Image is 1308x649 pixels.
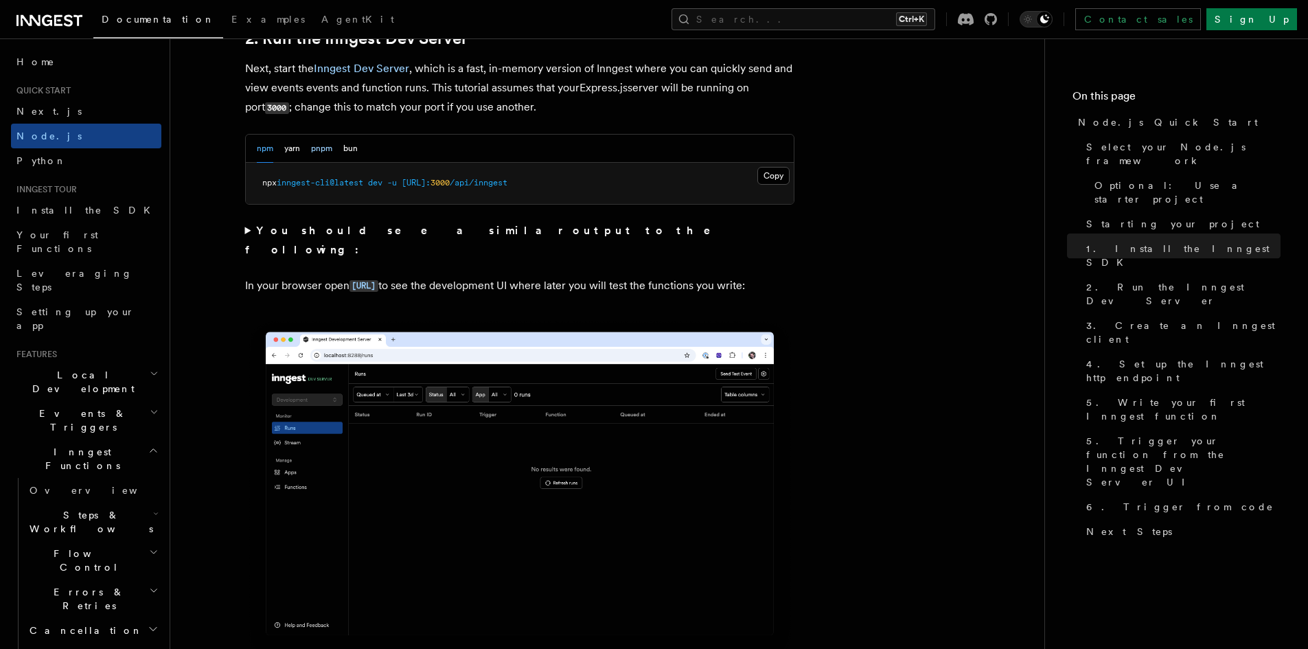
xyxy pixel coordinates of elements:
button: Cancellation [24,618,161,643]
span: [URL]: [402,178,431,187]
span: Optional: Use a starter project [1094,179,1281,206]
span: Select your Node.js framework [1086,140,1281,168]
a: Node.js Quick Start [1072,110,1281,135]
span: Starting your project [1086,217,1259,231]
a: Setting up your app [11,299,161,338]
span: Inngest Functions [11,445,148,472]
span: Install the SDK [16,205,159,216]
a: 1. Install the Inngest SDK [1081,236,1281,275]
span: Setting up your app [16,306,135,331]
a: Contact sales [1075,8,1201,30]
strong: You should see a similar output to the following: [245,224,731,256]
span: Overview [30,485,171,496]
button: Flow Control [24,541,161,580]
button: Inngest Functions [11,440,161,478]
a: Home [11,49,161,74]
button: Local Development [11,363,161,401]
span: AgentKit [321,14,394,25]
span: Next.js [16,106,82,117]
span: /api/inngest [450,178,507,187]
span: Events & Triggers [11,407,150,434]
span: Leveraging Steps [16,268,133,293]
a: 5. Trigger your function from the Inngest Dev Server UI [1081,429,1281,494]
span: inngest-cli@latest [277,178,363,187]
p: In your browser open to see the development UI where later you will test the functions you write: [245,276,794,296]
span: 6. Trigger from code [1086,500,1274,514]
span: Steps & Workflows [24,508,153,536]
span: Cancellation [24,624,143,637]
span: npx [262,178,277,187]
span: 3000 [431,178,450,187]
a: Optional: Use a starter project [1089,173,1281,212]
a: 3. Create an Inngest client [1081,313,1281,352]
span: 2. Run the Inngest Dev Server [1086,280,1281,308]
span: 5. Trigger your function from the Inngest Dev Server UI [1086,434,1281,489]
span: Errors & Retries [24,585,149,613]
a: Your first Functions [11,223,161,261]
button: yarn [284,135,300,163]
button: npm [257,135,273,163]
a: 4. Set up the Inngest http endpoint [1081,352,1281,390]
a: Inngest Dev Server [314,62,409,75]
span: Features [11,349,57,360]
span: Local Development [11,368,150,396]
button: Errors & Retries [24,580,161,618]
code: [URL] [349,280,378,292]
span: Python [16,155,67,166]
button: Search...Ctrl+K [672,8,935,30]
summary: You should see a similar output to the following: [245,221,794,260]
a: [URL] [349,279,378,292]
button: Copy [757,167,790,185]
a: Examples [223,4,313,37]
a: Next.js [11,99,161,124]
a: 6. Trigger from code [1081,494,1281,519]
a: Leveraging Steps [11,261,161,299]
a: Overview [24,478,161,503]
h4: On this page [1072,88,1281,110]
a: Sign Up [1206,8,1297,30]
button: pnpm [311,135,332,163]
span: 4. Set up the Inngest http endpoint [1086,357,1281,385]
span: Your first Functions [16,229,98,254]
a: Starting your project [1081,212,1281,236]
span: Inngest tour [11,184,77,195]
span: Examples [231,14,305,25]
button: Events & Triggers [11,401,161,440]
span: Home [16,55,55,69]
a: Next Steps [1081,519,1281,544]
p: Next, start the , which is a fast, in-memory version of Inngest where you can quickly send and vi... [245,59,794,117]
span: Flow Control [24,547,149,574]
span: Node.js [16,130,82,141]
a: Select your Node.js framework [1081,135,1281,173]
code: 3000 [265,102,289,114]
a: Documentation [93,4,223,38]
kbd: Ctrl+K [896,12,927,26]
button: Toggle dark mode [1020,11,1053,27]
span: dev [368,178,382,187]
span: Quick start [11,85,71,96]
a: 5. Write your first Inngest function [1081,390,1281,429]
a: 2. Run the Inngest Dev Server [1081,275,1281,313]
span: Next Steps [1086,525,1172,538]
a: Node.js [11,124,161,148]
span: 1. Install the Inngest SDK [1086,242,1281,269]
a: Install the SDK [11,198,161,223]
span: Node.js Quick Start [1078,115,1258,129]
a: AgentKit [313,4,402,37]
button: Steps & Workflows [24,503,161,541]
span: -u [387,178,397,187]
button: bun [343,135,358,163]
a: Python [11,148,161,173]
span: Documentation [102,14,215,25]
span: 5. Write your first Inngest function [1086,396,1281,423]
span: 3. Create an Inngest client [1086,319,1281,346]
